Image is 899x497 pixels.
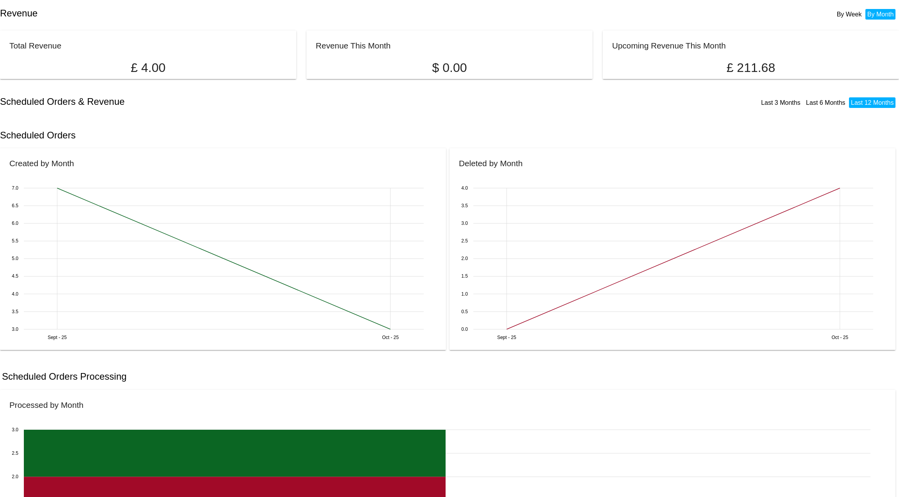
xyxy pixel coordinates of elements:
[12,203,18,208] text: 6.5
[2,371,127,382] h2: Scheduled Orders Processing
[9,61,287,75] p: £ 4.00
[461,256,468,262] text: 2.0
[612,41,726,50] h2: Upcoming Revenue This Month
[612,61,890,75] p: £ 211.68
[9,400,84,409] h2: Processed by Month
[12,221,18,226] text: 6.0
[12,327,18,332] text: 3.0
[12,274,18,279] text: 4.5
[12,474,18,479] text: 2.0
[48,335,67,340] text: Sept - 25
[12,291,18,297] text: 4.0
[459,159,523,168] h2: Deleted by Month
[12,309,18,314] text: 3.5
[761,99,801,106] a: Last 3 Months
[12,256,18,262] text: 5.0
[9,41,61,50] h2: Total Revenue
[835,9,864,20] li: By Week
[461,239,468,244] text: 2.5
[461,274,468,279] text: 1.5
[831,335,848,340] text: Oct - 25
[851,99,894,106] a: Last 12 Months
[461,203,468,208] text: 3.5
[12,239,18,244] text: 5.5
[382,335,399,340] text: Oct - 25
[12,450,18,456] text: 2.5
[461,291,468,297] text: 1.0
[461,221,468,226] text: 3.0
[497,335,516,340] text: Sept - 25
[12,185,18,191] text: 7.0
[461,327,468,332] text: 0.0
[316,41,391,50] h2: Revenue This Month
[865,9,896,20] li: By Month
[9,159,74,168] h2: Created by Month
[461,185,468,191] text: 4.0
[12,427,18,432] text: 3.0
[316,61,583,75] p: $ 0.00
[461,309,468,314] text: 0.5
[806,99,845,106] a: Last 6 Months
